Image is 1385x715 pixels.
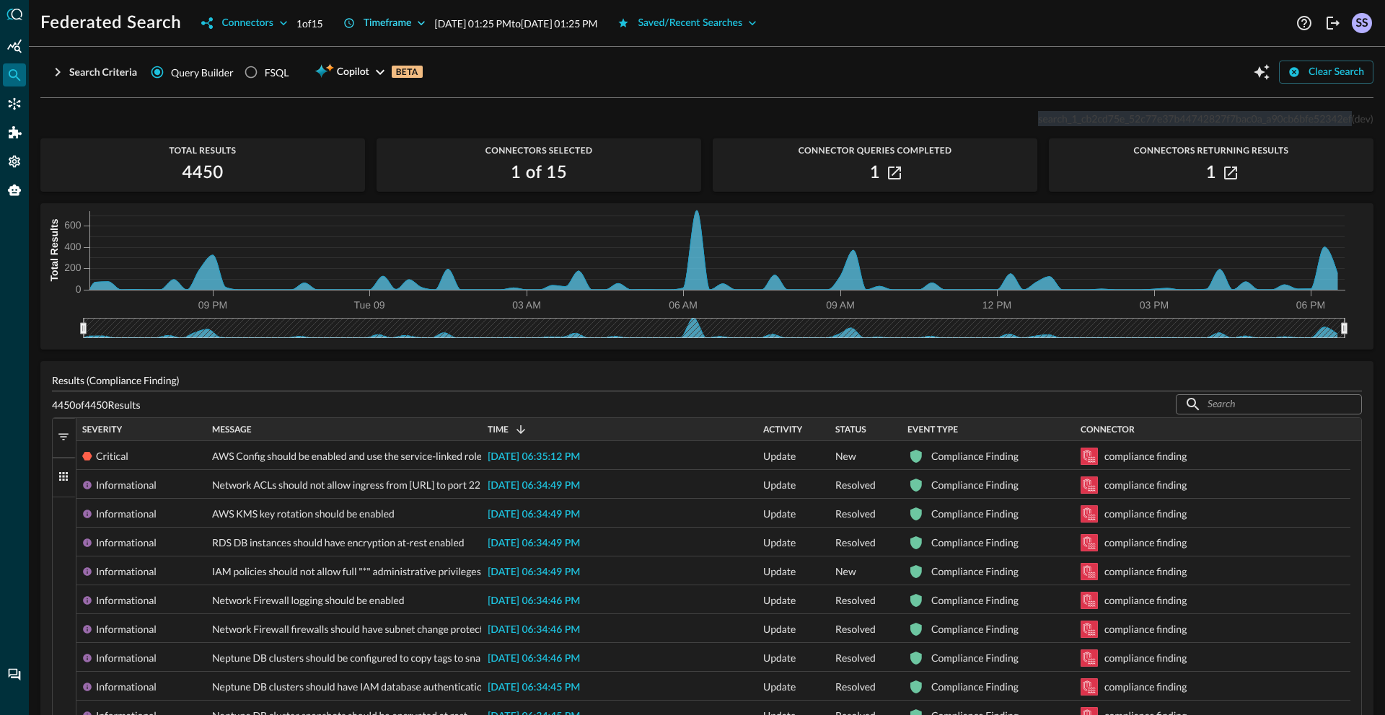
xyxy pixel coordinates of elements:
span: Update [763,471,796,499]
svg: Amazon Security Lake [1081,649,1098,667]
tspan: 03 PM [1140,299,1169,311]
button: Logout [1322,12,1345,35]
div: Informational [96,672,157,701]
span: Resolved [835,644,876,672]
span: [DATE] 06:35:12 PM [488,452,580,462]
button: Clear Search [1279,61,1373,84]
span: AWS Config should be enabled and use the service-linked role for resource recording [212,442,583,471]
button: Connectors [193,12,296,35]
span: Connector [1081,425,1135,435]
button: Open Query Copilot [1250,61,1273,84]
p: 1 of 15 [296,16,323,31]
tspan: 09 PM [198,299,227,311]
span: Copilot [337,63,369,81]
span: Neptune DB clusters should be configured to copy tags to snapshots [212,644,510,672]
tspan: 12 PM [982,299,1011,311]
div: Summary Insights [3,35,26,58]
div: Search Criteria [69,63,137,81]
span: [DATE] 06:34:46 PM [488,596,580,606]
svg: Amazon Security Lake [1081,505,1098,523]
span: [DATE] 06:34:49 PM [488,481,580,491]
span: Resolved [835,499,876,528]
span: [DATE] 06:34:49 PM [488,538,580,549]
div: Compliance Finding [931,586,1019,615]
div: Clear Search [1309,63,1364,81]
div: Informational [96,528,157,557]
span: Network Firewall logging should be enabled [212,586,405,615]
tspan: 200 [64,262,82,273]
div: Compliance Finding [931,528,1019,557]
div: Compliance Finding [931,471,1019,499]
div: Timeframe [364,14,412,32]
button: Saved/Recent Searches [609,12,765,35]
span: Network ACLs should not allow ingress from [URL] to port 22 or port 3389 [212,471,538,499]
div: Saved/Recent Searches [638,14,742,32]
div: Compliance Finding [931,615,1019,644]
div: Addons [4,121,27,144]
span: Update [763,615,796,644]
button: CopilotBETA [306,61,431,84]
div: Compliance Finding [931,557,1019,586]
h2: 1 [870,161,880,185]
div: Chat [3,663,26,686]
span: Connectors Selected [377,146,701,156]
div: Settings [3,150,26,173]
div: Compliance Finding [931,644,1019,672]
button: Timeframe [335,12,435,35]
span: Update [763,442,796,471]
div: Connectors [221,14,273,32]
h2: 1 of 15 [511,161,567,185]
span: Update [763,586,796,615]
div: Informational [96,586,157,615]
button: Help [1293,12,1316,35]
span: Update [763,528,796,557]
span: AWS KMS key rotation should be enabled [212,499,395,528]
span: (dev) [1352,112,1373,125]
span: Resolved [835,528,876,557]
div: compliance finding [1104,557,1187,586]
span: [DATE] 06:34:46 PM [488,625,580,635]
p: BETA [392,66,423,78]
tspan: 600 [64,219,82,231]
span: Query Builder [171,65,234,80]
div: Informational [96,471,157,499]
span: Connectors Returning Results [1049,146,1373,156]
span: Time [488,425,509,435]
p: Results (Compliance Finding) [52,373,1362,388]
span: Update [763,557,796,586]
svg: Amazon Security Lake [1081,563,1098,580]
span: Resolved [835,471,876,499]
span: [DATE] 06:34:49 PM [488,510,580,520]
span: Connector Queries Completed [713,146,1037,156]
span: Resolved [835,586,876,615]
div: SS [1352,13,1372,33]
span: Neptune DB clusters should have IAM database authentication enabled [212,672,525,701]
span: Update [763,499,796,528]
span: Network Firewall firewalls should have subnet change protection enabled [212,615,535,644]
div: compliance finding [1104,471,1187,499]
span: IAM policies should not allow full "*" administrative privileges [212,557,481,586]
svg: Amazon Security Lake [1081,592,1098,609]
div: FSQL [265,65,289,80]
span: Update [763,672,796,701]
span: Resolved [835,615,876,644]
span: Message [212,425,252,435]
div: Critical [96,442,128,471]
div: compliance finding [1104,586,1187,615]
div: Query Agent [3,179,26,202]
span: Severity [82,425,122,435]
div: Compliance Finding [931,672,1019,701]
tspan: 06 AM [669,299,698,311]
span: Event Type [907,425,958,435]
svg: Amazon Security Lake [1081,621,1098,638]
span: search_1_cb2cd75e_52c77e37b44742827f7bac0a_a90cb6bfe52342ef [1038,112,1351,125]
svg: Amazon Security Lake [1081,534,1098,551]
div: Compliance Finding [931,499,1019,528]
svg: Amazon Security Lake [1081,678,1098,696]
span: Activity [763,425,802,435]
span: New [835,557,856,586]
svg: Amazon Security Lake [1081,476,1098,494]
div: Connectors [3,92,26,115]
div: compliance finding [1104,442,1187,471]
p: [DATE] 01:25 PM to [DATE] 01:25 PM [434,16,597,31]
